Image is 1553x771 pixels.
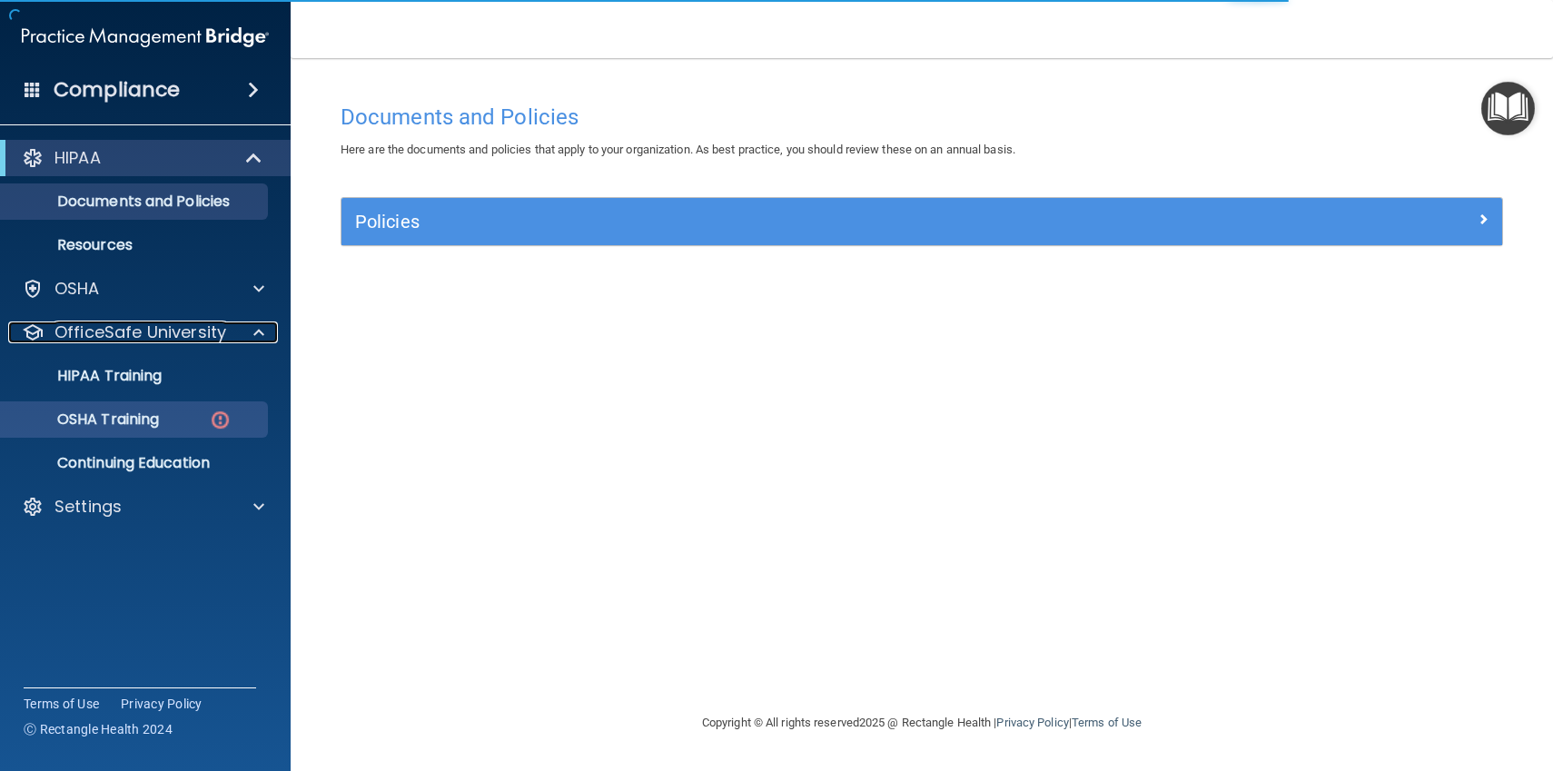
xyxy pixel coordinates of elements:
[22,19,269,55] img: PMB logo
[12,410,159,429] p: OSHA Training
[1481,82,1535,135] button: Open Resource Center
[54,496,122,518] p: Settings
[1239,642,1531,715] iframe: Drift Widget Chat Controller
[24,695,99,713] a: Terms of Use
[22,278,264,300] a: OSHA
[341,105,1503,129] h4: Documents and Policies
[12,236,260,254] p: Resources
[209,409,232,431] img: danger-circle.6113f641.png
[590,694,1253,752] div: Copyright © All rights reserved 2025 @ Rectangle Health | |
[12,367,162,385] p: HIPAA Training
[996,716,1068,729] a: Privacy Policy
[54,321,226,343] p: OfficeSafe University
[12,193,260,211] p: Documents and Policies
[54,77,180,103] h4: Compliance
[22,147,263,169] a: HIPAA
[355,212,1199,232] h5: Policies
[12,454,260,472] p: Continuing Education
[24,720,173,738] span: Ⓒ Rectangle Health 2024
[1072,716,1142,729] a: Terms of Use
[121,695,203,713] a: Privacy Policy
[22,321,264,343] a: OfficeSafe University
[341,143,1015,156] span: Here are the documents and policies that apply to your organization. As best practice, you should...
[54,147,101,169] p: HIPAA
[22,496,264,518] a: Settings
[54,278,100,300] p: OSHA
[355,207,1489,236] a: Policies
